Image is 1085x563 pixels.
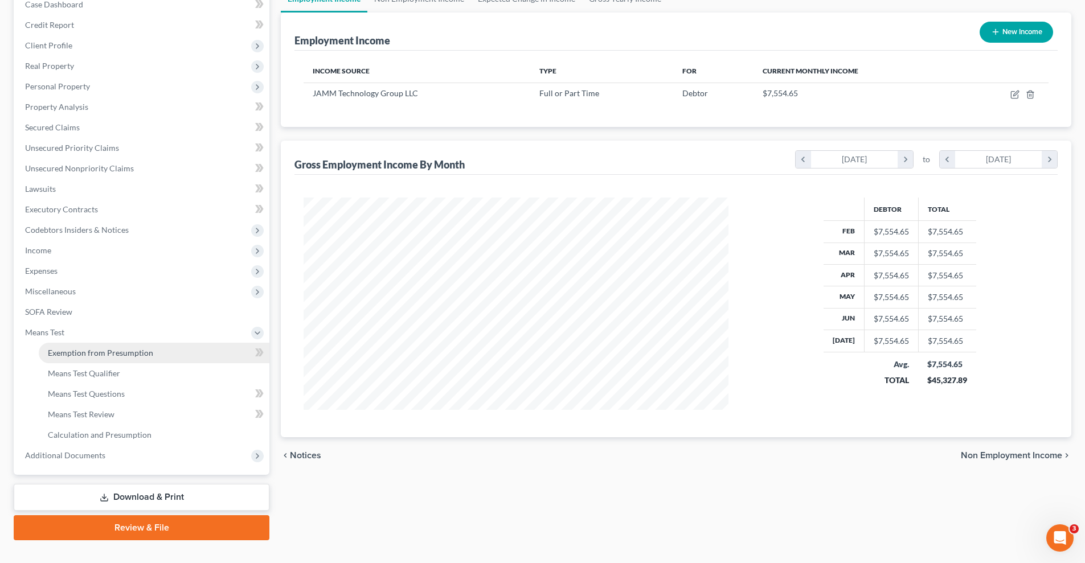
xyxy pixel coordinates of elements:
[918,286,976,308] td: $7,554.65
[824,286,865,308] th: May
[955,151,1042,168] div: [DATE]
[16,158,269,179] a: Unsecured Nonpriority Claims
[25,81,90,91] span: Personal Property
[682,67,697,75] span: For
[313,67,370,75] span: Income Source
[923,154,930,165] span: to
[25,20,74,30] span: Credit Report
[48,409,114,419] span: Means Test Review
[16,117,269,138] a: Secured Claims
[927,375,967,386] div: $45,327.89
[961,451,1071,460] button: Non Employment Income chevron_right
[281,451,290,460] i: chevron_left
[874,313,909,324] div: $7,554.65
[824,221,865,243] th: Feb
[1046,524,1074,552] iframe: Intercom live chat
[39,363,269,384] a: Means Test Qualifier
[874,270,909,281] div: $7,554.65
[25,163,134,173] span: Unsecured Nonpriority Claims
[763,67,858,75] span: Current Monthly Income
[25,102,88,112] span: Property Analysis
[16,199,269,220] a: Executory Contracts
[539,67,556,75] span: Type
[874,248,909,259] div: $7,554.65
[898,151,913,168] i: chevron_right
[1070,524,1079,533] span: 3
[25,40,72,50] span: Client Profile
[824,243,865,264] th: Mar
[1042,151,1057,168] i: chevron_right
[961,451,1062,460] span: Non Employment Income
[25,61,74,71] span: Real Property
[294,158,465,171] div: Gross Employment Income By Month
[294,34,390,47] div: Employment Income
[811,151,898,168] div: [DATE]
[940,151,955,168] i: chevron_left
[14,484,269,511] a: Download & Print
[39,384,269,404] a: Means Test Questions
[16,97,269,117] a: Property Analysis
[25,184,56,194] span: Lawsuits
[918,198,976,220] th: Total
[25,307,72,317] span: SOFA Review
[16,179,269,199] a: Lawsuits
[25,450,105,460] span: Additional Documents
[14,515,269,540] a: Review & File
[1062,451,1071,460] i: chevron_right
[874,291,909,303] div: $7,554.65
[824,330,865,352] th: [DATE]
[48,348,153,357] span: Exemption from Presumption
[39,425,269,445] a: Calculation and Presumption
[918,330,976,352] td: $7,554.65
[864,198,918,220] th: Debtor
[48,430,152,439] span: Calculation and Presumption
[918,264,976,286] td: $7,554.65
[25,327,64,337] span: Means Test
[25,122,80,132] span: Secured Claims
[874,335,909,347] div: $7,554.65
[824,264,865,286] th: Apr
[763,88,798,98] span: $7,554.65
[25,225,129,235] span: Codebtors Insiders & Notices
[927,359,967,370] div: $7,554.65
[980,22,1053,43] button: New Income
[25,266,58,276] span: Expenses
[796,151,811,168] i: chevron_left
[313,88,418,98] span: JAMM Technology Group LLC
[25,286,76,296] span: Miscellaneous
[874,226,909,237] div: $7,554.65
[290,451,321,460] span: Notices
[873,359,909,370] div: Avg.
[539,88,599,98] span: Full or Part Time
[16,138,269,158] a: Unsecured Priority Claims
[48,368,120,378] span: Means Test Qualifier
[281,451,321,460] button: chevron_left Notices
[48,389,125,398] span: Means Test Questions
[824,308,865,330] th: Jun
[873,375,909,386] div: TOTAL
[25,204,98,214] span: Executory Contracts
[16,302,269,322] a: SOFA Review
[918,308,976,330] td: $7,554.65
[918,221,976,243] td: $7,554.65
[25,143,119,153] span: Unsecured Priority Claims
[25,245,51,255] span: Income
[39,404,269,425] a: Means Test Review
[682,88,708,98] span: Debtor
[16,15,269,35] a: Credit Report
[39,343,269,363] a: Exemption from Presumption
[918,243,976,264] td: $7,554.65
